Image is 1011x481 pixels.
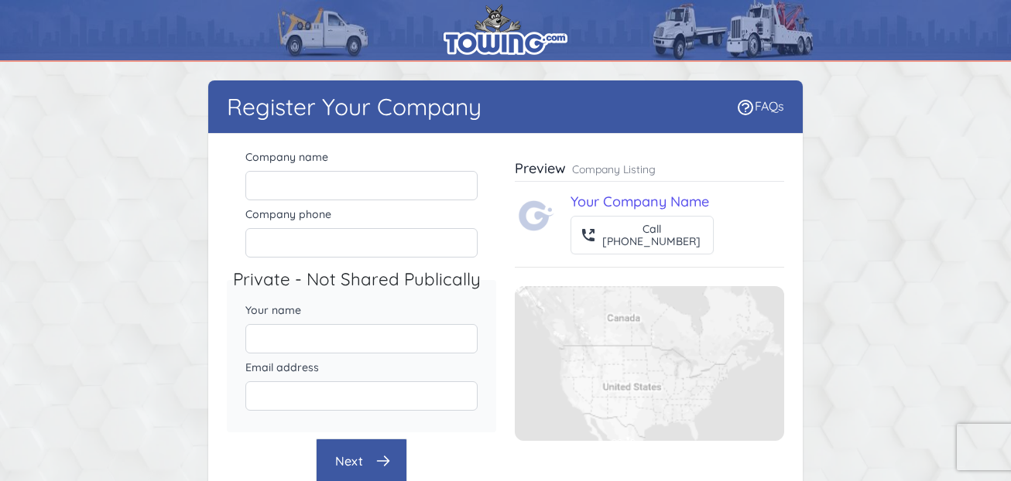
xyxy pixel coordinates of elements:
label: Company phone [245,206,478,222]
h3: Preview [515,159,566,178]
label: Email address [245,360,478,375]
img: Towing.com Logo [518,197,555,234]
p: Company Listing [572,162,656,177]
label: Your name [245,302,478,318]
img: logo.png [444,4,567,55]
a: Your Company Name [571,193,709,210]
legend: Private - Not Shared Publically [233,267,502,293]
button: Call[PHONE_NUMBER] [571,216,714,254]
label: Company name [245,149,478,165]
div: Call [PHONE_NUMBER] [602,223,701,247]
h1: Register Your Company [227,93,482,121]
a: FAQs [736,98,784,114]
